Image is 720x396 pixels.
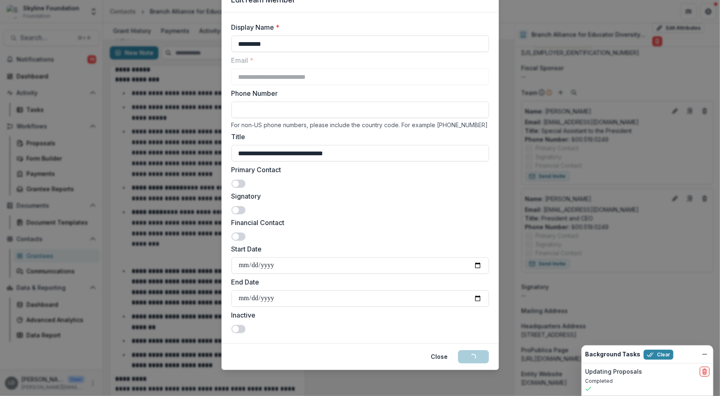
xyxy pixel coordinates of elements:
[231,121,489,128] div: For non-US phone numbers, please include the country code. For example [PHONE_NUMBER]
[231,191,484,201] label: Signatory
[231,277,484,287] label: End Date
[700,367,710,377] button: delete
[644,350,673,360] button: Clear
[585,368,642,375] h2: Updating Proposals
[231,55,484,65] label: Email
[426,350,453,363] button: Close
[231,310,484,320] label: Inactive
[231,244,484,254] label: Start Date
[231,165,484,175] label: Primary Contact
[231,218,484,228] label: Financial Contact
[231,132,484,142] label: Title
[231,88,484,98] label: Phone Number
[700,349,710,359] button: Dismiss
[231,22,484,32] label: Display Name
[585,377,710,385] p: Completed
[585,351,640,358] h2: Background Tasks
